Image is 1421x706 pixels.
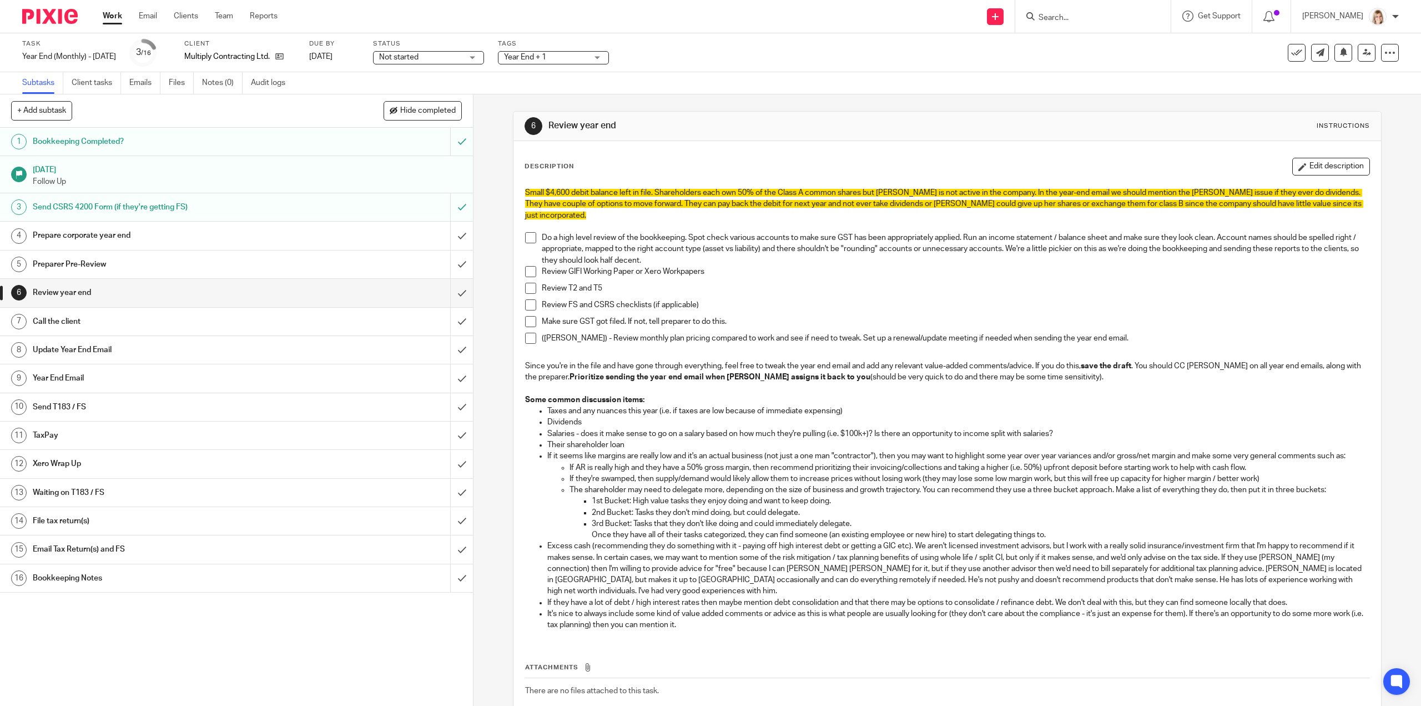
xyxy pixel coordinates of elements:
[547,608,1369,631] p: It's nice to always include some kind of value added comments or advice as this is what people ar...
[33,199,304,216] h1: Send CSRS 4200 Form (if they're getting FS)
[169,72,194,94] a: Files
[33,484,304,501] h1: Waiting on T183 / FS
[1317,122,1370,131] div: Instructions
[11,134,27,149] div: 1
[542,333,1369,344] p: ([PERSON_NAME]) - Review monthly plan pricing compared to work and see if need to tweak. Set up a...
[547,540,1369,597] p: Excess cash (recommending they do something with it - paying off high interest debt or getting a ...
[33,570,304,587] h1: Bookkeeping Notes
[33,284,304,301] h1: Review year end
[11,314,27,329] div: 7
[542,283,1369,294] p: Review T2 and T5
[22,39,116,48] label: Task
[1037,13,1137,23] input: Search
[22,51,116,62] div: Year End (Monthly) - May 2025
[1369,8,1387,26] img: Tayler%20Headshot%20Compressed%20Resized%202.jpg
[72,72,121,94] a: Client tasks
[33,133,304,150] h1: Bookkeeping Completed?
[309,53,332,61] span: [DATE]
[33,227,304,244] h1: Prepare corporate year end
[542,299,1369,311] p: Review FS and CSRS checklists (if applicable)
[11,285,27,301] div: 6
[525,360,1369,405] p: Since you're in the file and have gone through everything, feel free to tweak the year end email ...
[22,51,116,62] div: Year End (Monthly) - [DATE]
[11,428,27,443] div: 11
[33,427,304,444] h1: TaxPay
[136,46,151,59] div: 3
[11,370,27,386] div: 9
[33,313,304,330] h1: Call the client
[525,162,574,171] p: Description
[309,39,359,48] label: Due by
[103,11,122,22] a: Work
[184,51,270,62] p: Multiply Contracting Ltd.
[542,316,1369,327] p: Make sure GST got filed. If not, tell preparer to do this.
[33,256,304,273] h1: Preparer Pre-Review
[129,72,160,94] a: Emails
[22,9,78,24] img: Pixie
[11,570,27,586] div: 16
[400,107,456,116] span: Hide completed
[215,11,233,22] a: Team
[547,417,1369,428] p: Dividends
[525,189,1363,219] span: Small $4,600 debit balance left in file. Shareholders each own 50% of the Class A common shares b...
[33,513,304,529] h1: File tax return(s)
[33,162,462,176] h1: [DATE]
[547,450,1369,462] p: If it seems like margins are really low and it's an actual business (not just a one man "contract...
[11,513,27,529] div: 14
[592,529,1369,540] p: Once they have all of their tasks categorized, they can find someone (an existing employee or new...
[33,370,304,387] h1: Year End Email
[1081,362,1131,370] strong: save the draft
[174,11,198,22] a: Clients
[184,39,295,48] label: Client
[33,176,462,187] p: Follow Up
[11,228,27,244] div: 4
[525,117,542,135] div: 6
[547,597,1369,608] p: If they have a lot of debt / high interest rates then maybe mention debt consolidation and that t...
[548,120,971,132] h1: Review year end
[384,101,462,120] button: Hide completed
[33,541,304,558] h1: Email Tax Return(s) and FS
[592,495,1369,507] p: 1st Bucket: High value tasks they enjoy doing and want to keep doing.
[1198,12,1241,20] span: Get Support
[592,507,1369,518] p: 2nd Bucket: Tasks they don't mind doing, but could delegate.
[11,257,27,272] div: 5
[11,456,27,472] div: 12
[542,266,1369,277] p: Review GIFI Working Paper or Xero Workpapers
[141,50,151,56] small: /16
[547,439,1369,450] p: Their shareholder loan
[11,342,27,358] div: 8
[525,396,644,404] strong: Some common discussion items:
[22,72,63,94] a: Subtasks
[11,199,27,215] div: 3
[525,664,578,670] span: Attachments
[379,53,419,61] span: Not started
[373,39,484,48] label: Status
[592,518,1369,529] p: 3rd Bucket: Tasks that they don't like doing and could immediately delegate.
[1292,158,1370,176] button: Edit description
[11,542,27,558] div: 15
[498,39,609,48] label: Tags
[570,473,1369,484] p: If they're swamped, then supply/demand would likely allow them to increase prices without losing ...
[250,11,278,22] a: Reports
[570,484,1369,495] p: The shareholder may need to delegate more, depending on the size of business and growth trajector...
[33,399,304,415] h1: Send T183 / FS
[1302,11,1363,22] p: [PERSON_NAME]
[525,687,659,695] span: There are no files attached to this task.
[504,53,546,61] span: Year End + 1
[11,399,27,415] div: 10
[570,373,870,381] strong: Prioritize sending the year end email when [PERSON_NAME] assigns it back to you
[33,455,304,472] h1: Xero Wrap Up
[139,11,157,22] a: Email
[33,342,304,358] h1: Update Year End Email
[547,428,1369,439] p: Salaries - does it make sense to go on a salary based on how much they're pulling (i.e. $100k+)? ...
[202,72,243,94] a: Notes (0)
[11,485,27,500] div: 13
[251,72,294,94] a: Audit logs
[547,405,1369,417] p: Taxes and any nuances this year (i.e. if taxes are low because of immediate expensing)
[542,232,1369,266] p: Do a high level review of the bookkeeping. Spot check various accounts to make sure GST has been ...
[570,462,1369,473] p: If AR is really high and they have a 50% gross margin, then recommend prioritizing their invoicin...
[11,101,72,120] button: + Add subtask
